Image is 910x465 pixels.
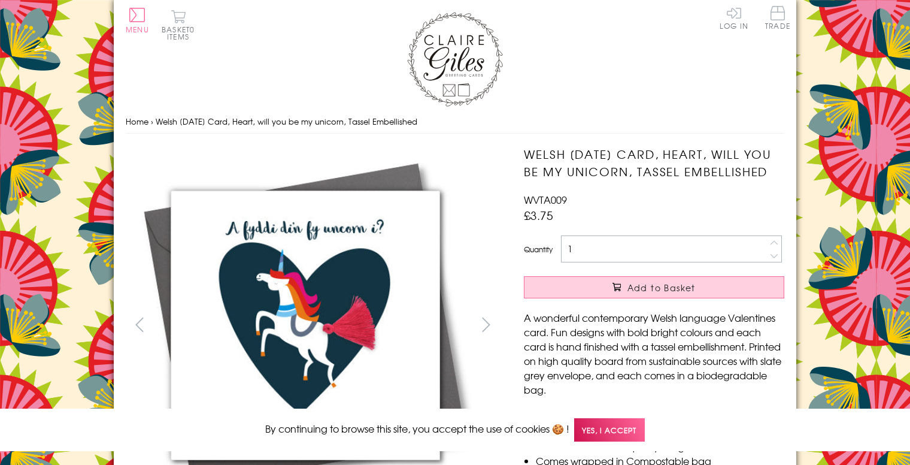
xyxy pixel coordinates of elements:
span: Yes, I accept [574,418,645,442]
span: £3.75 [524,207,553,224]
span: Trade [765,6,790,29]
label: Quantity [524,244,553,255]
a: Log In [720,6,748,29]
button: next [473,311,500,338]
a: Home [126,116,148,127]
nav: breadcrumbs [126,110,784,134]
img: Claire Giles Greetings Cards [407,12,503,107]
span: Menu [126,24,149,35]
span: › [151,116,153,127]
span: 0 items [167,24,195,42]
button: Add to Basket [524,276,784,298]
span: WVTA009 [524,192,567,207]
p: A wonderful contemporary Welsh language Valentines card. Fun designs with bold bright colours and... [524,310,784,397]
button: prev [126,311,153,338]
h1: Welsh [DATE] Card, Heart, will you be my unicorn, Tassel Embellished [524,146,784,180]
span: Welsh [DATE] Card, Heart, will you be my unicorn, Tassel Embellished [156,116,417,127]
span: Add to Basket [627,282,696,294]
button: Basket0 items [162,10,195,40]
button: Menu [126,8,149,33]
a: Trade [765,6,790,32]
